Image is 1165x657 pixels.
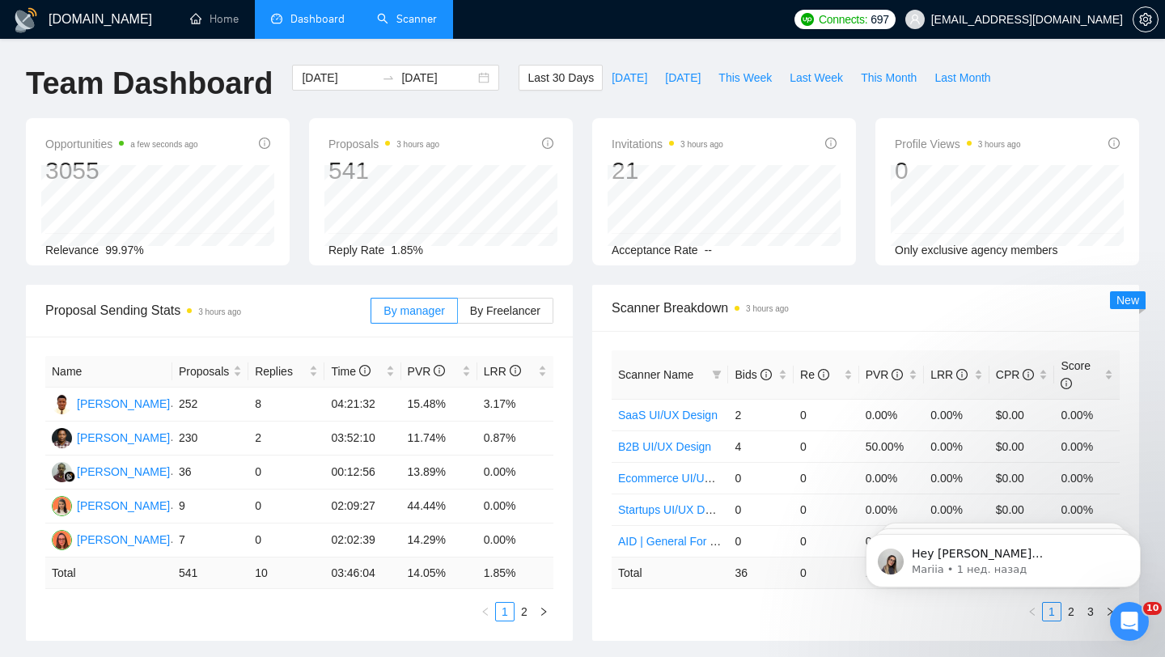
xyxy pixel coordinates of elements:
td: $0.00 [989,399,1055,430]
span: LRR [484,365,521,378]
td: 03:46:04 [324,557,400,589]
span: 99.97% [105,244,143,256]
time: a few seconds ago [130,140,197,149]
span: 10 [1143,602,1162,615]
a: homeHome [190,12,239,26]
span: Last Month [934,69,990,87]
span: This Month [861,69,917,87]
span: CPR [996,368,1034,381]
td: 03:52:10 [324,422,400,456]
td: 1.85 % [477,557,553,589]
button: This Week [710,65,781,91]
a: SaaS UI/UX Design [618,409,718,422]
td: 15.48% [401,388,477,422]
a: TA[PERSON_NAME] [52,430,170,443]
iframe: Intercom notifications сообщение [841,500,1165,613]
span: PVR [408,365,446,378]
span: info-circle [434,365,445,376]
span: dashboard [271,13,282,24]
span: Last Week [790,69,843,87]
img: O [52,496,72,516]
div: 21 [612,155,723,186]
span: filter [712,370,722,379]
td: 4 [728,430,794,462]
li: Next Page [534,602,553,621]
iframe: Intercom live chat [1110,602,1149,641]
span: Dashboard [290,12,345,26]
span: user [909,14,921,25]
span: Reply Rate [328,244,384,256]
td: 0 [728,462,794,494]
a: searchScanner [377,12,437,26]
td: 8 [248,388,324,422]
span: Profile Views [895,134,1021,154]
td: 0.00% [1054,399,1120,430]
td: 0.00% [477,456,553,490]
span: info-circle [1061,378,1072,389]
img: gigradar-bm.png [64,471,75,482]
a: AO[PERSON_NAME] [52,396,170,409]
a: setting [1133,13,1159,26]
span: PVR [866,368,904,381]
h1: Team Dashboard [26,65,273,103]
td: 00:12:56 [324,456,400,490]
td: $0.00 [989,462,1055,494]
td: $0.00 [989,494,1055,525]
span: info-circle [1023,369,1034,380]
td: 0.00% [477,523,553,557]
th: Name [45,356,172,388]
td: 14.05 % [401,557,477,589]
img: K [52,462,72,482]
td: 2 [728,399,794,430]
td: 36 [728,557,794,588]
time: 3 hours ago [746,304,789,313]
a: AID | General For Lead Gens [618,535,765,548]
span: info-circle [542,138,553,149]
a: B2B UI/UX Design [618,440,711,453]
td: 0.00% [924,494,989,525]
span: info-circle [760,369,772,380]
td: $0.00 [989,430,1055,462]
span: Invitations [612,134,723,154]
span: left [481,607,490,617]
button: left [1023,602,1042,621]
td: 0 [794,462,859,494]
a: 1 [496,603,514,621]
div: [PERSON_NAME] [77,429,170,447]
td: 0 [248,456,324,490]
span: info-circle [818,369,829,380]
span: info-circle [510,365,521,376]
td: 0.00% [859,494,925,525]
div: 0 [895,155,1021,186]
span: Proposals [328,134,439,154]
button: setting [1133,6,1159,32]
a: K[PERSON_NAME] [52,464,170,477]
img: AO [52,394,72,414]
span: info-circle [825,138,837,149]
td: 0.00% [1054,462,1120,494]
span: right [539,607,549,617]
td: 2 [248,422,324,456]
span: info-circle [359,365,371,376]
span: Scanner Breakdown [612,298,1120,318]
button: right [534,602,553,621]
span: info-circle [1108,138,1120,149]
img: A [52,530,72,550]
td: 0 [794,430,859,462]
span: Proposal Sending Stats [45,300,371,320]
a: Startups UI/UX Design [618,503,732,516]
td: 11.74% [401,422,477,456]
time: 3 hours ago [680,140,723,149]
td: 0.00% [859,399,925,430]
td: 0 [794,525,859,557]
span: 697 [871,11,888,28]
span: [DATE] [612,69,647,87]
button: Last Month [926,65,999,91]
td: 02:09:27 [324,490,400,523]
td: 36 [172,456,248,490]
td: 0.87% [477,422,553,456]
span: info-circle [259,138,270,149]
span: Acceptance Rate [612,244,698,256]
li: 1 [495,602,515,621]
span: swap-right [382,71,395,84]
